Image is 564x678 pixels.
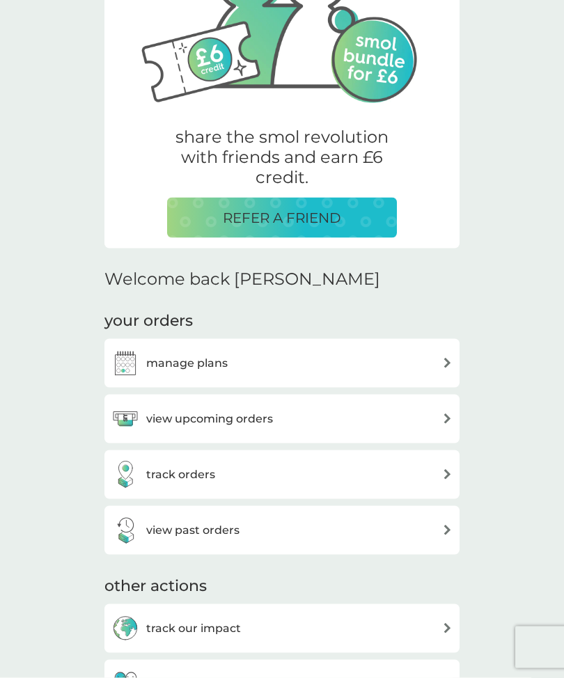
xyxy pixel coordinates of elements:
[442,525,453,535] img: arrow right
[146,466,215,484] h3: track orders
[146,410,273,428] h3: view upcoming orders
[104,576,207,597] h3: other actions
[223,207,341,229] p: REFER A FRIEND
[146,354,228,372] h3: manage plans
[146,620,241,638] h3: track our impact
[167,127,397,187] p: share the smol revolution with friends and earn £6 credit.
[442,469,453,480] img: arrow right
[442,413,453,424] img: arrow right
[104,310,193,332] h3: your orders
[442,623,453,633] img: arrow right
[146,521,240,539] h3: view past orders
[167,198,397,238] button: REFER A FRIEND
[104,269,380,290] h2: Welcome back [PERSON_NAME]
[442,358,453,368] img: arrow right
